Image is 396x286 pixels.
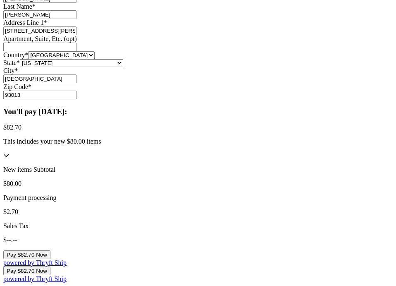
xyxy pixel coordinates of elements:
[3,180,393,187] p: $ 80.00
[3,3,36,10] label: Last Name
[3,83,31,90] label: Zip Code
[3,67,18,74] label: City
[3,124,393,131] p: $ 82.70
[3,107,393,116] h3: You'll pay [DATE]:
[3,35,77,42] label: Apartment, Suite, Etc. (opt)
[3,19,47,26] label: Address Line 1
[3,166,393,173] p: New items Subtotal
[3,250,50,259] button: Pay $82.70 Now
[3,51,28,58] label: Country
[3,267,50,275] button: Pay $82.70 Now
[3,10,76,19] input: Last Name
[3,208,393,216] p: $ 2.70
[3,222,393,230] p: Sales Tax
[3,275,67,282] a: powered by Thryft Ship
[3,236,393,244] p: $ --.--
[3,259,67,266] a: powered by Thryft Ship
[3,91,76,99] input: 12345
[3,59,20,66] label: State
[3,138,393,145] p: This includes your new $80.00 items
[3,194,393,202] p: Payment processing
